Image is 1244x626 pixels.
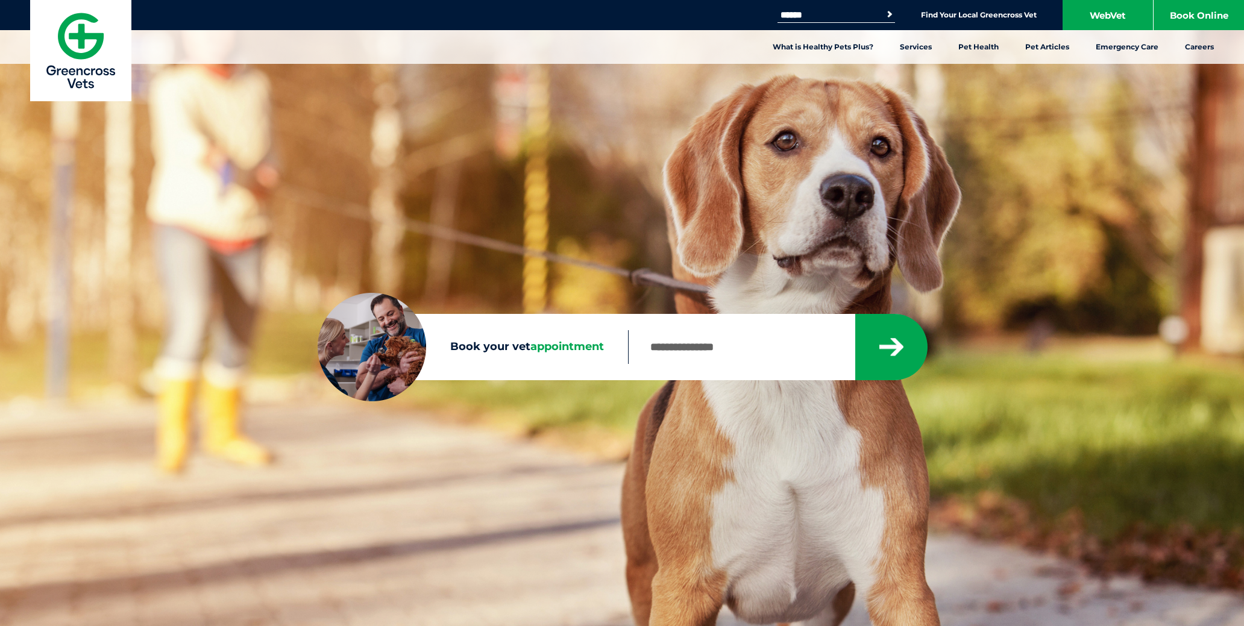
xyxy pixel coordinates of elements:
a: Emergency Care [1082,30,1172,64]
button: Search [884,8,896,20]
a: Find Your Local Greencross Vet [921,10,1037,20]
span: appointment [530,340,604,353]
a: Pet Health [945,30,1012,64]
a: Careers [1172,30,1227,64]
label: Book your vet [318,338,628,356]
a: Pet Articles [1012,30,1082,64]
a: Services [887,30,945,64]
a: What is Healthy Pets Plus? [759,30,887,64]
